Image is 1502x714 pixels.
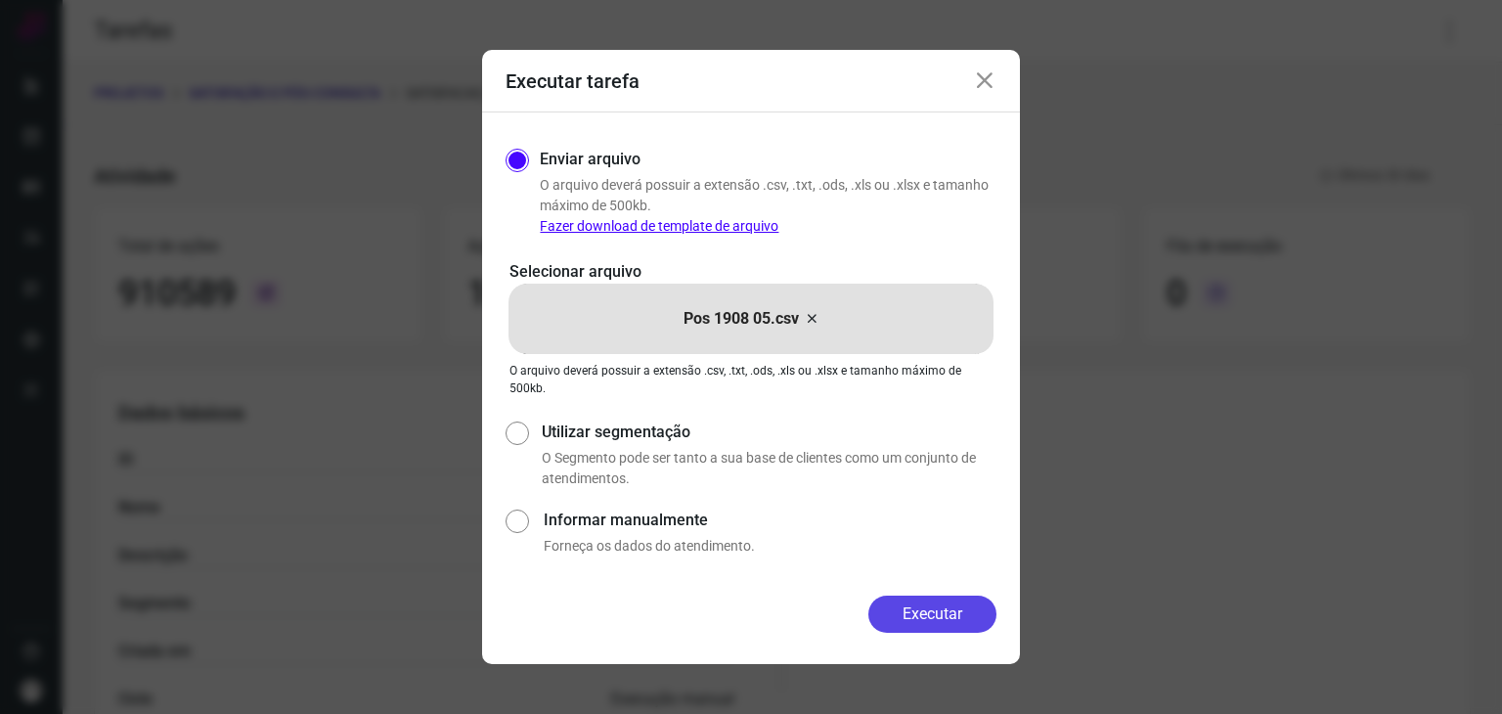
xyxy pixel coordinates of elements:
label: Utilizar segmentação [542,421,996,444]
p: O arquivo deverá possuir a extensão .csv, .txt, .ods, .xls ou .xlsx e tamanho máximo de 500kb. [540,175,996,237]
button: Executar [868,596,996,633]
label: Enviar arquivo [540,148,641,171]
p: O Segmento pode ser tanto a sua base de clientes como um conjunto de atendimentos. [542,448,996,489]
p: Selecionar arquivo [509,260,993,284]
p: Forneça os dados do atendimento. [544,536,996,557]
h3: Executar tarefa [506,69,640,93]
p: O arquivo deverá possuir a extensão .csv, .txt, .ods, .xls ou .xlsx e tamanho máximo de 500kb. [509,362,993,397]
p: Pos 1908 05.csv [684,307,799,331]
label: Informar manualmente [544,509,996,532]
a: Fazer download de template de arquivo [540,218,778,234]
